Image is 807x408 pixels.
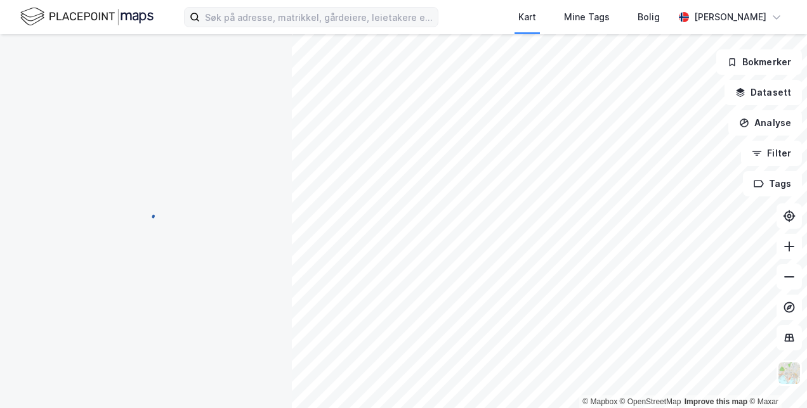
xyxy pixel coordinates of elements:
[620,397,681,406] a: OpenStreetMap
[518,10,536,25] div: Kart
[725,80,802,105] button: Datasett
[200,8,438,27] input: Søk på adresse, matrikkel, gårdeiere, leietakere eller personer
[694,10,766,25] div: [PERSON_NAME]
[136,203,156,224] img: spinner.a6d8c91a73a9ac5275cf975e30b51cfb.svg
[743,171,802,196] button: Tags
[744,347,807,408] iframe: Chat Widget
[638,10,660,25] div: Bolig
[582,397,617,406] a: Mapbox
[716,49,802,75] button: Bokmerker
[564,10,610,25] div: Mine Tags
[741,141,802,166] button: Filter
[20,6,154,28] img: logo.f888ab2527a4732fd821a326f86c7f29.svg
[728,110,802,136] button: Analyse
[685,397,747,406] a: Improve this map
